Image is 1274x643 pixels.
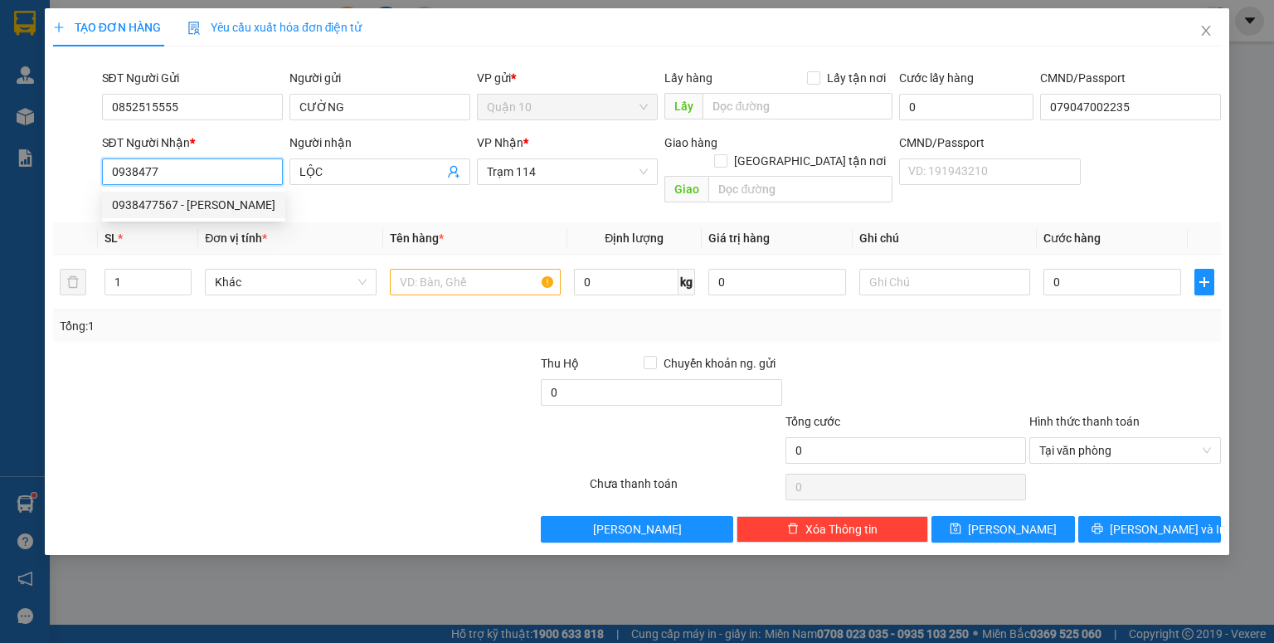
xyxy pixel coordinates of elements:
[102,134,283,152] div: SĐT Người Nhận
[60,269,86,295] button: delete
[187,21,362,34] span: Yêu cầu xuất hóa đơn điện tử
[859,269,1030,295] input: Ghi Chú
[1078,516,1222,543] button: printer[PERSON_NAME] và In
[708,176,892,202] input: Dọc đường
[289,69,470,87] div: Người gửi
[541,516,732,543] button: [PERSON_NAME]
[787,523,799,536] span: delete
[820,69,892,87] span: Lấy tận nơi
[205,231,267,245] span: Đơn vị tính
[1195,275,1213,289] span: plus
[477,69,658,87] div: VP gửi
[664,136,717,149] span: Giao hàng
[112,196,275,214] div: 0938477567 - [PERSON_NAME]
[899,71,974,85] label: Cước lấy hàng
[105,231,118,245] span: SL
[447,165,460,178] span: user-add
[1199,24,1213,37] span: close
[664,176,708,202] span: Giao
[727,152,892,170] span: [GEOGRAPHIC_DATA] tận nơi
[390,231,444,245] span: Tên hàng
[968,520,1057,538] span: [PERSON_NAME]
[53,22,65,33] span: plus
[390,269,561,295] input: VD: Bàn, Ghế
[664,93,703,119] span: Lấy
[102,69,283,87] div: SĐT Người Gửi
[289,134,470,152] div: Người nhận
[1194,269,1214,295] button: plus
[1092,523,1103,536] span: printer
[899,134,1080,152] div: CMND/Passport
[931,516,1075,543] button: save[PERSON_NAME]
[605,231,664,245] span: Định lượng
[703,93,892,119] input: Dọc đường
[215,270,366,295] span: Khác
[664,71,712,85] span: Lấy hàng
[1039,438,1211,463] span: Tại văn phòng
[1183,8,1229,55] button: Close
[853,222,1037,255] th: Ghi chú
[1043,231,1101,245] span: Cước hàng
[60,317,493,335] div: Tổng: 1
[899,94,1033,120] input: Cước lấy hàng
[805,520,878,538] span: Xóa Thông tin
[678,269,695,295] span: kg
[785,415,840,428] span: Tổng cước
[541,357,579,370] span: Thu Hộ
[1110,520,1226,538] span: [PERSON_NAME] và In
[102,192,285,218] div: 0938477567 - hoàng trung
[588,475,783,504] div: Chưa thanh toán
[1029,415,1140,428] label: Hình thức thanh toán
[1040,69,1221,87] div: CMND/Passport
[53,21,161,34] span: TẠO ĐƠN HÀNG
[477,136,523,149] span: VP Nhận
[487,159,648,184] span: Trạm 114
[187,22,201,35] img: icon
[708,231,770,245] span: Giá trị hàng
[737,516,928,543] button: deleteXóa Thông tin
[657,354,782,373] span: Chuyển khoản ng. gửi
[487,95,648,119] span: Quận 10
[708,269,846,295] input: 0
[950,523,961,536] span: save
[593,520,682,538] span: [PERSON_NAME]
